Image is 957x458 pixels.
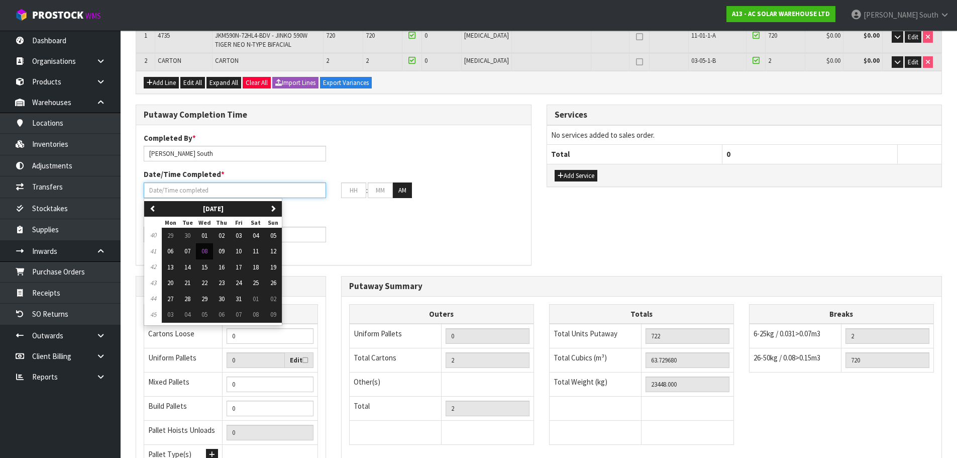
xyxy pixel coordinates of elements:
[547,126,942,145] td: No services added to sales order.
[247,275,264,291] button: 25
[201,279,207,287] span: 22
[726,6,835,22] a: A13 - AC SOLAR WAREHOUSE LTD
[349,396,442,420] td: Total
[184,231,190,240] span: 30
[341,182,366,198] input: HH
[290,355,308,365] label: Edit
[167,263,173,271] span: 13
[464,56,509,65] span: [MEDICAL_DATA]
[691,31,716,40] span: 11-01-1-A
[227,328,313,344] input: Manual
[366,31,375,40] span: 720
[864,31,880,40] strong: $0.00
[179,307,196,323] button: 04
[251,219,261,226] small: Saturday
[368,182,393,198] input: MM
[270,310,276,319] span: 09
[165,219,176,226] small: Monday
[270,263,276,271] span: 19
[150,262,156,271] em: 42
[144,397,223,421] td: Build Pallets
[227,352,285,368] input: Uniform Pallets
[179,228,196,244] button: 30
[201,310,207,319] span: 05
[446,352,529,368] input: OUTERS TOTAL = CTN
[201,295,207,303] span: 29
[247,228,264,244] button: 04
[184,247,190,255] span: 07
[144,348,223,373] td: Uniform Pallets
[919,10,938,20] span: South
[150,294,156,303] em: 44
[864,56,880,65] strong: $0.00
[201,231,207,240] span: 01
[864,10,918,20] span: [PERSON_NAME]
[555,170,597,182] button: Add Service
[272,77,318,89] button: Import Lines
[196,291,213,307] button: 29
[179,291,196,307] button: 28
[326,56,329,65] span: 2
[726,149,730,159] span: 0
[150,279,156,287] em: 43
[162,259,179,276] button: 13
[230,291,247,307] button: 31
[230,228,247,244] button: 03
[213,228,230,244] button: 02
[230,243,247,259] button: 10
[549,324,642,348] td: Total Units Putaway
[196,307,213,323] button: 05
[215,56,239,65] span: CARTON
[167,247,173,255] span: 06
[150,310,156,319] em: 45
[366,182,368,199] td: :
[236,263,242,271] span: 17
[144,77,179,89] button: Add Line
[162,307,179,323] button: 03
[247,307,264,323] button: 08
[162,291,179,307] button: 27
[247,243,264,259] button: 11
[268,219,278,226] small: Sunday
[326,31,335,40] span: 720
[270,247,276,255] span: 12
[320,77,372,89] button: Export Variances
[549,348,642,372] td: Total Cubics (m³)
[144,110,523,120] h3: Putaway Completion Time
[236,231,242,240] span: 03
[247,291,264,307] button: 01
[32,9,83,22] span: ProStock
[219,231,225,240] span: 02
[908,33,918,41] span: Edit
[196,243,213,259] button: 08
[235,219,243,226] small: Friday
[213,259,230,276] button: 16
[270,279,276,287] span: 26
[227,425,313,440] input: UNIFORM P + MIXED P + BUILD P
[264,259,282,276] button: 19
[754,353,820,362] span: 26-50kg / 0.08>0.15m3
[144,133,196,143] label: Completed By
[446,328,529,344] input: UNIFORM P LINES
[754,329,820,338] span: 6-25kg / 0.031>0.07m3
[247,259,264,276] button: 18
[768,56,771,65] span: 2
[179,259,196,276] button: 14
[908,58,918,66] span: Edit
[349,348,442,372] td: Total Cartons
[424,31,428,40] span: 0
[236,295,242,303] span: 31
[179,243,196,259] button: 07
[150,247,156,255] em: 41
[213,275,230,291] button: 23
[253,279,259,287] span: 25
[264,275,282,291] button: 26
[253,295,259,303] span: 01
[162,243,179,259] button: 06
[158,56,181,65] span: CARTON
[905,31,921,43] button: Edit
[184,295,190,303] span: 28
[230,259,247,276] button: 17
[179,275,196,291] button: 21
[264,243,282,259] button: 12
